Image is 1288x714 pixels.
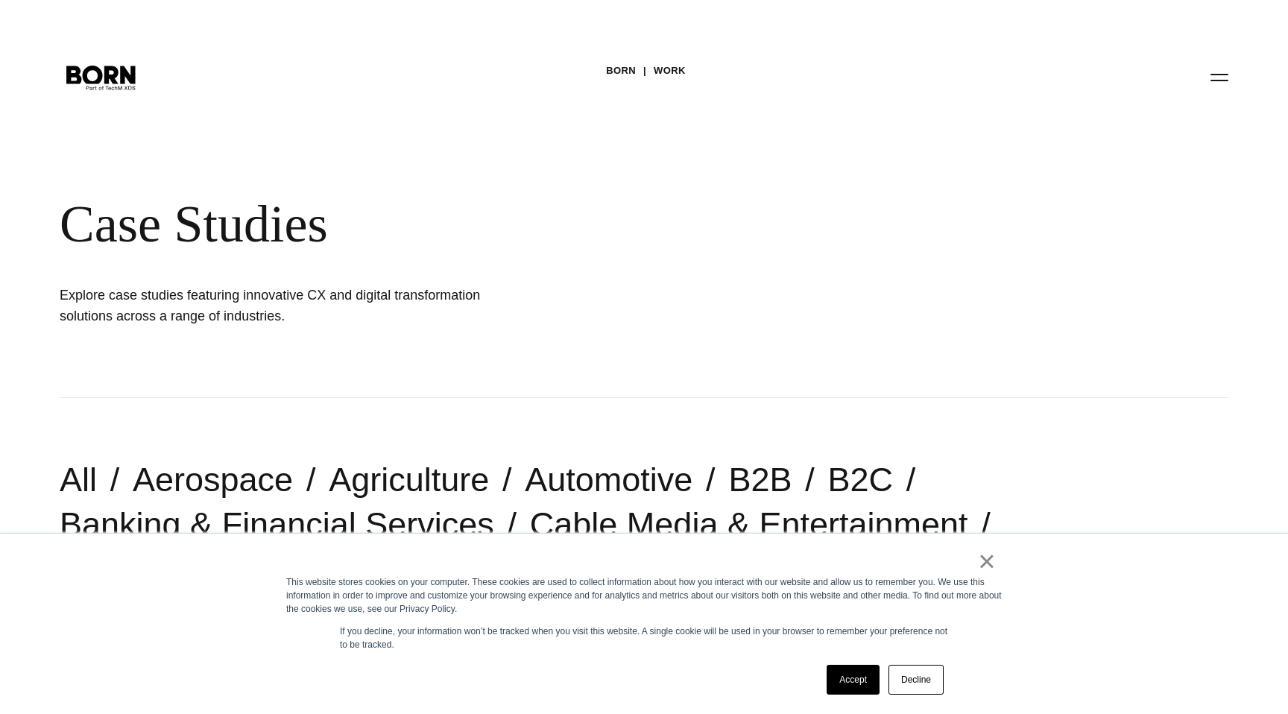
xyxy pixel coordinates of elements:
[60,194,909,255] div: Case Studies
[530,505,968,543] a: Cable Media & Entertainment
[60,461,97,499] a: All
[286,575,1002,616] div: This website stores cookies on your computer. These cookies are used to collect information about...
[827,461,893,499] a: B2C
[329,461,489,499] a: Agriculture
[654,60,686,82] a: Work
[60,505,494,543] a: Banking & Financial Services
[827,665,880,695] a: Accept
[133,461,293,499] a: Aerospace
[606,60,636,82] a: BORN
[1202,61,1237,92] button: Open
[978,555,996,568] a: ×
[60,285,507,326] h1: Explore case studies featuring innovative CX and digital transformation solutions across a range ...
[888,665,944,695] a: Decline
[340,625,948,651] p: If you decline, your information won’t be tracked when you visit this website. A single cookie wi...
[525,461,692,499] a: Automotive
[728,461,792,499] a: B2B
